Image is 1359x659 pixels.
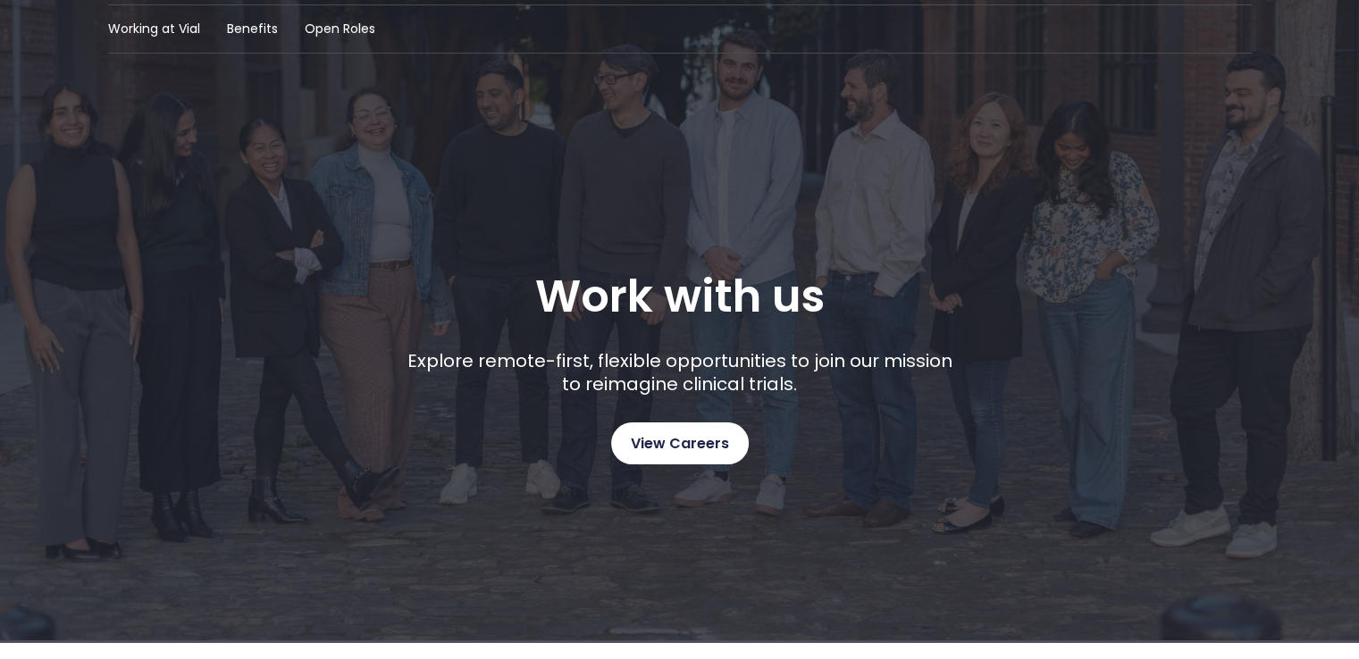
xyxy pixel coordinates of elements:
[108,20,200,38] a: Working at Vial
[535,271,825,322] h1: Work with us
[631,432,729,455] span: View Careers
[400,349,959,396] p: Explore remote-first, flexible opportunities to join our mission to reimagine clinical trials.
[305,20,375,38] a: Open Roles
[227,20,278,38] a: Benefits
[611,422,749,464] a: View Careers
